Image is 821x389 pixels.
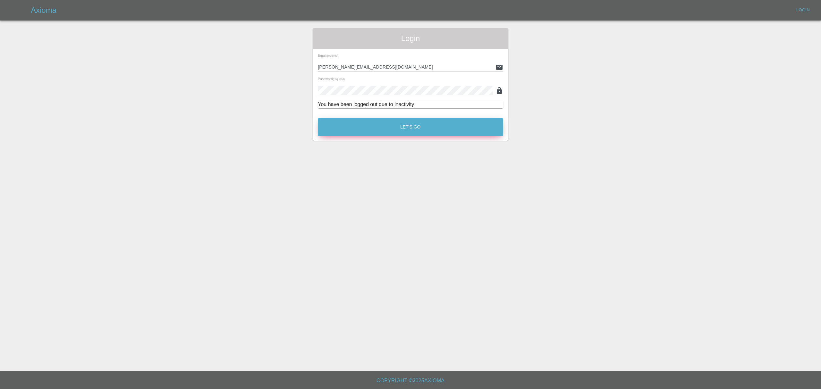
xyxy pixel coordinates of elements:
[318,54,338,57] span: Email
[318,77,345,81] span: Password
[5,376,816,385] h6: Copyright © 2025 Axioma
[318,33,503,44] span: Login
[318,118,503,136] button: Let's Go
[31,5,56,15] h5: Axioma
[793,5,813,15] a: Login
[333,78,345,81] small: (required)
[326,54,338,57] small: (required)
[318,101,503,108] div: You have been logged out due to inactivity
